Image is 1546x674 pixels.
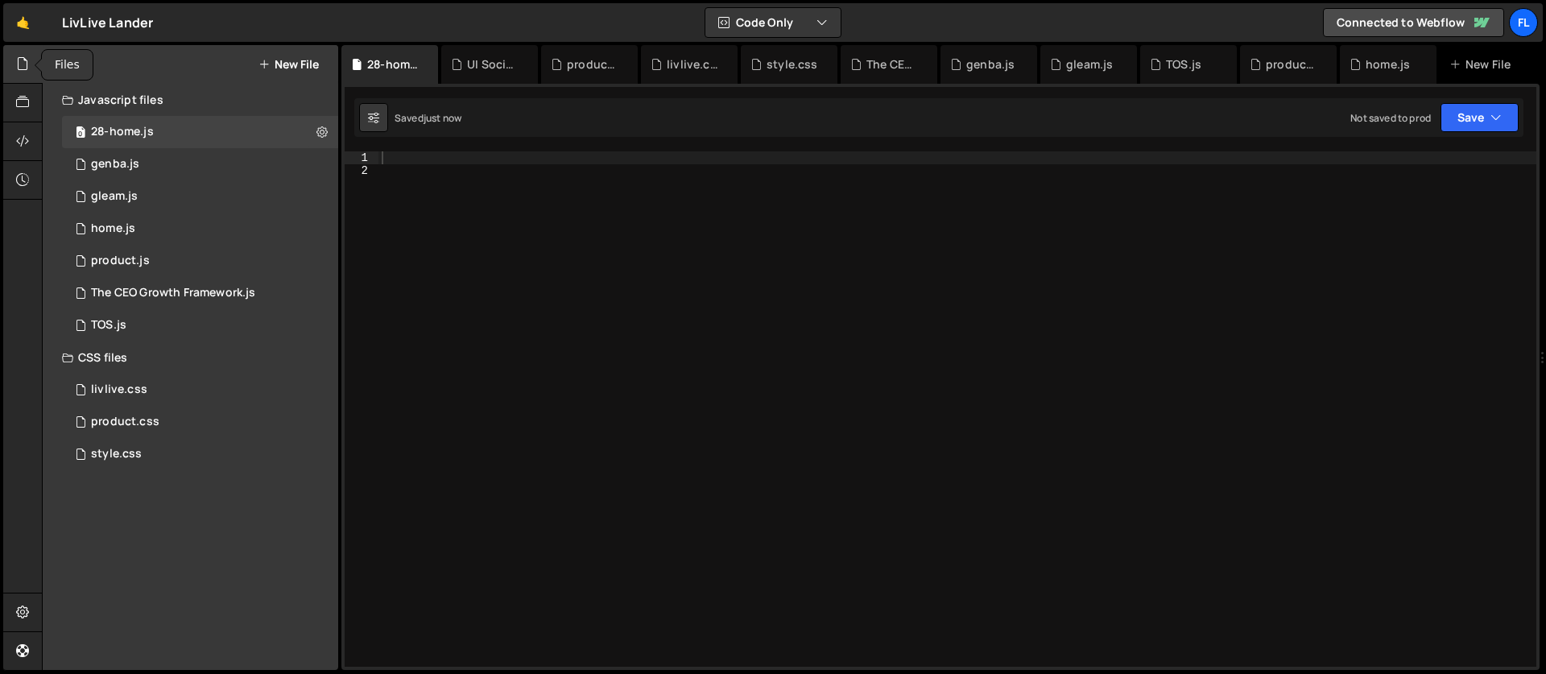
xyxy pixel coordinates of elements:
div: home.js [1366,56,1410,72]
div: The CEO Growth Framework.js [866,56,918,72]
div: product.css [567,56,618,72]
div: The CEO Growth Framework.js [91,286,255,300]
div: gleam.js [91,189,138,204]
div: style.css [91,447,142,461]
div: style.css [767,56,817,72]
span: 0 [76,127,85,140]
div: livlive.css [91,382,147,397]
div: Files [42,50,93,80]
div: product.css [91,415,159,429]
a: 🤙 [3,3,43,42]
div: 16693/46895.css [62,438,338,470]
div: just now [424,111,461,125]
div: 16693/46531.js [62,277,338,309]
a: Connected to Webflow [1323,8,1504,37]
div: 16693/46902.css [62,406,338,438]
div: livlive.css [667,56,718,72]
div: product.js [91,254,150,268]
div: gleam.js [1066,56,1113,72]
div: 28-home.js [367,56,419,72]
a: Fl [1509,8,1538,37]
div: 16693/45611.js [62,245,338,277]
div: 16693/46899.css [62,374,338,406]
div: 1 [345,151,378,164]
div: TOS.js [91,318,126,333]
button: New File [258,58,319,71]
div: home.js [91,221,135,236]
div: genba.js [91,157,139,172]
div: Javascript files [43,84,338,116]
div: 28-home.js [91,125,154,139]
div: UI Social.js [467,56,519,72]
div: 16693/46331.js [62,148,338,180]
div: New File [1449,56,1517,72]
div: product.js [1266,56,1317,72]
div: genba.js [966,56,1015,72]
div: 16693/45606.js [62,213,338,245]
div: CSS files [43,341,338,374]
button: Code Only [705,8,841,37]
div: 16693/47539.js [62,116,338,148]
div: 2 [345,164,378,177]
div: LivLive Lander [62,13,153,32]
div: TOS.js [1166,56,1201,72]
div: Not saved to prod [1350,111,1431,125]
div: Saved [395,111,461,125]
div: 16693/45756.js [62,309,338,341]
button: Save [1441,103,1519,132]
div: 16693/46301.js [62,180,338,213]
